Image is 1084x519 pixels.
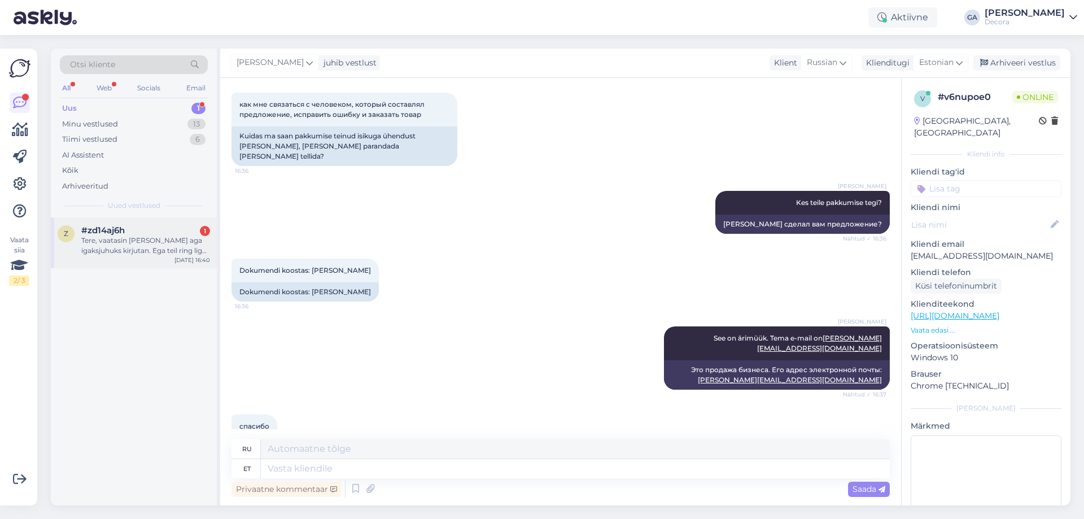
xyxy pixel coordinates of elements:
div: 6 [190,134,206,145]
div: Kuidas ma saan pakkumise teinud isikuga ühendust [PERSON_NAME], [PERSON_NAME] parandada [PERSON_N... [231,127,457,166]
div: [PERSON_NAME] [985,8,1065,18]
div: Decora [985,18,1065,27]
div: Tiimi vestlused [62,134,117,145]
div: [GEOGRAPHIC_DATA], [GEOGRAPHIC_DATA] [914,115,1039,139]
div: ru [242,439,252,459]
p: Kliendi telefon [911,267,1061,278]
div: Это продажа бизнеса. Его адрес электронной почты: [664,360,890,390]
div: et [243,459,251,478]
span: Dokumendi koostas: [PERSON_NAME] [239,266,371,274]
div: GA [964,10,980,25]
span: спасибо [239,422,269,430]
p: Operatsioonisüsteem [911,340,1061,352]
span: Saada [853,484,885,494]
p: Klienditeekond [911,298,1061,310]
div: [DATE] 16:40 [174,256,210,264]
p: [EMAIL_ADDRESS][DOMAIN_NAME] [911,250,1061,262]
input: Lisa nimi [911,219,1048,231]
div: Vaata siia [9,235,29,286]
a: [PERSON_NAME]Decora [985,8,1077,27]
span: как мне связаться с человеком, который составлял предложение, исправить ошибку и заказать товар [239,100,426,119]
a: [URL][DOMAIN_NAME] [911,311,999,321]
input: Lisa tag [911,180,1061,197]
p: Kliendi nimi [911,202,1061,213]
div: Kõik [62,165,78,176]
p: Chrome [TECHNICAL_ID] [911,380,1061,392]
span: [PERSON_NAME] [838,317,886,326]
p: Windows 10 [911,352,1061,364]
span: 16:36 [235,167,277,175]
div: 1 [191,103,206,114]
div: # v6nupoe0 [938,90,1012,104]
span: Nähtud ✓ 16:36 [843,234,886,243]
div: Privaatne kommentaar [231,482,342,497]
div: All [60,81,73,95]
div: 1 [200,226,210,236]
span: 16:36 [235,302,277,311]
div: AI Assistent [62,150,104,161]
span: Nähtud ✓ 16:37 [843,390,886,399]
div: Email [184,81,208,95]
div: [PERSON_NAME] сделал вам предложение? [715,215,890,234]
div: juhib vestlust [319,57,377,69]
div: Arhiveeritud [62,181,108,192]
span: #zd14aj6h [81,225,125,235]
span: [PERSON_NAME] [237,56,304,69]
div: 13 [187,119,206,130]
span: Otsi kliente [70,59,115,71]
div: Uus [62,103,77,114]
span: z [64,229,68,238]
div: Tere, vaatasin [PERSON_NAME] aga igaksjuhuks kirjutan. Ega teil ring light müügil pole? :) [81,235,210,256]
div: Klienditugi [862,57,910,69]
div: Kliendi info [911,149,1061,159]
div: Web [94,81,114,95]
span: v [920,94,925,103]
span: Kes teile pakkumise tegi? [796,198,882,207]
div: Küsi telefoninumbrit [911,278,1002,294]
div: Klient [770,57,797,69]
span: Online [1012,91,1058,103]
p: Märkmed [911,420,1061,432]
p: Vaata edasi ... [911,325,1061,335]
div: Arhiveeri vestlus [973,55,1060,71]
span: Estonian [919,56,954,69]
p: Brauser [911,368,1061,380]
span: [PERSON_NAME] [838,182,886,190]
div: Aktiivne [868,7,937,28]
div: 2 / 3 [9,276,29,286]
a: [PERSON_NAME][EMAIL_ADDRESS][DOMAIN_NAME] [698,376,882,384]
div: Minu vestlused [62,119,118,130]
div: Socials [135,81,163,95]
span: Uued vestlused [108,200,160,211]
img: Askly Logo [9,58,30,79]
p: Kliendi tag'id [911,166,1061,178]
span: See on ärimüük. Tema e-mail on [714,334,882,352]
span: Russian [807,56,837,69]
div: [PERSON_NAME] [911,403,1061,413]
div: Dokumendi koostas: [PERSON_NAME] [231,282,379,302]
p: Kliendi email [911,238,1061,250]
